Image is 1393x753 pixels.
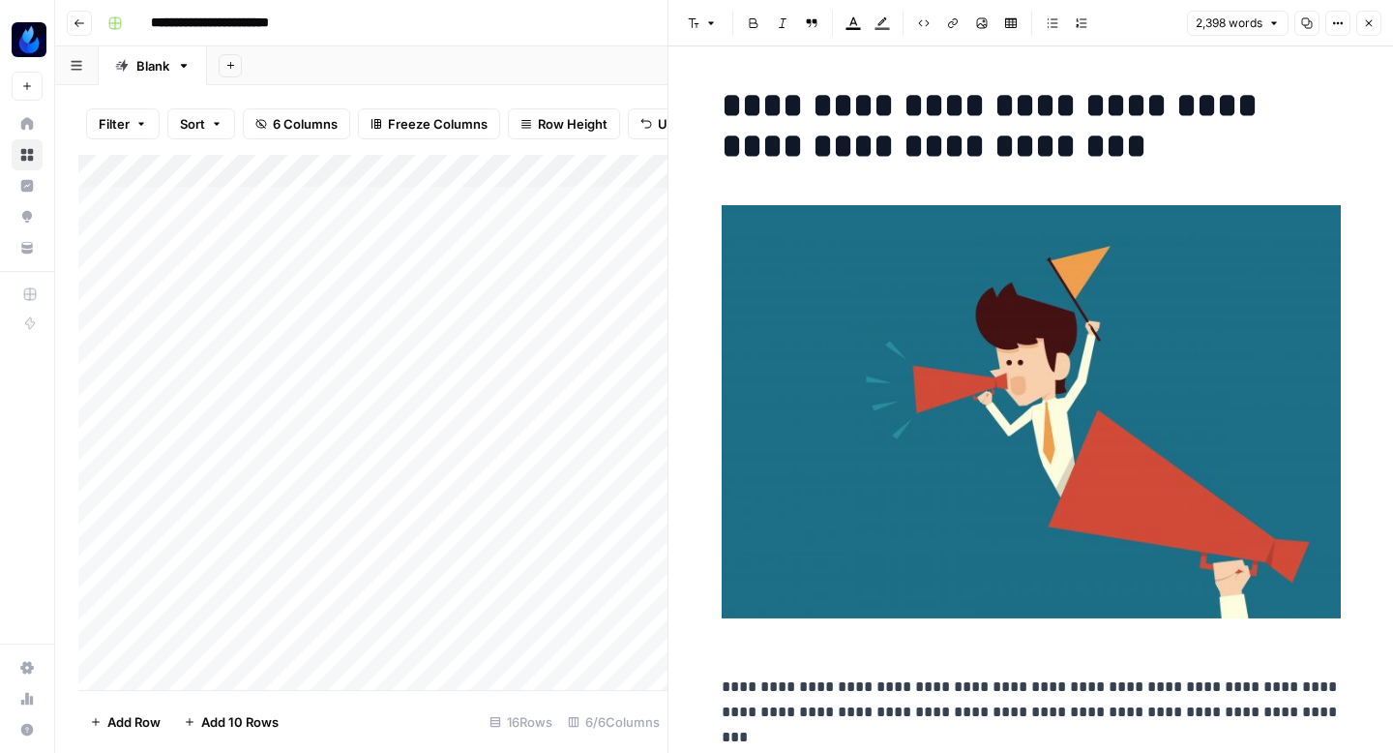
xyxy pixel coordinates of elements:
span: Row Height [538,114,608,134]
button: Row Height [508,108,620,139]
button: Undo [628,108,703,139]
span: Freeze Columns [388,114,488,134]
span: Add 10 Rows [201,712,279,732]
span: 2,398 words [1196,15,1262,32]
button: Add 10 Rows [172,707,290,738]
span: Filter [99,114,130,134]
a: Your Data [12,232,43,263]
div: Blank [136,56,169,75]
button: Add Row [78,707,172,738]
button: Help + Support [12,714,43,745]
div: 6/6 Columns [560,707,667,738]
span: Undo [658,114,691,134]
span: Sort [180,114,205,134]
a: Insights [12,170,43,201]
a: Opportunities [12,201,43,232]
div: 16 Rows [482,707,560,738]
button: Freeze Columns [358,108,500,139]
button: Workspace: AgentFire Content [12,15,43,64]
a: Home [12,108,43,139]
button: 6 Columns [243,108,350,139]
button: Sort [167,108,235,139]
a: Usage [12,683,43,714]
a: Blank [99,46,207,85]
button: Filter [86,108,160,139]
a: Browse [12,139,43,170]
span: 6 Columns [273,114,338,134]
button: 2,398 words [1187,11,1289,36]
span: Add Row [107,712,161,732]
a: Settings [12,652,43,683]
img: AgentFire Content Logo [12,22,46,57]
